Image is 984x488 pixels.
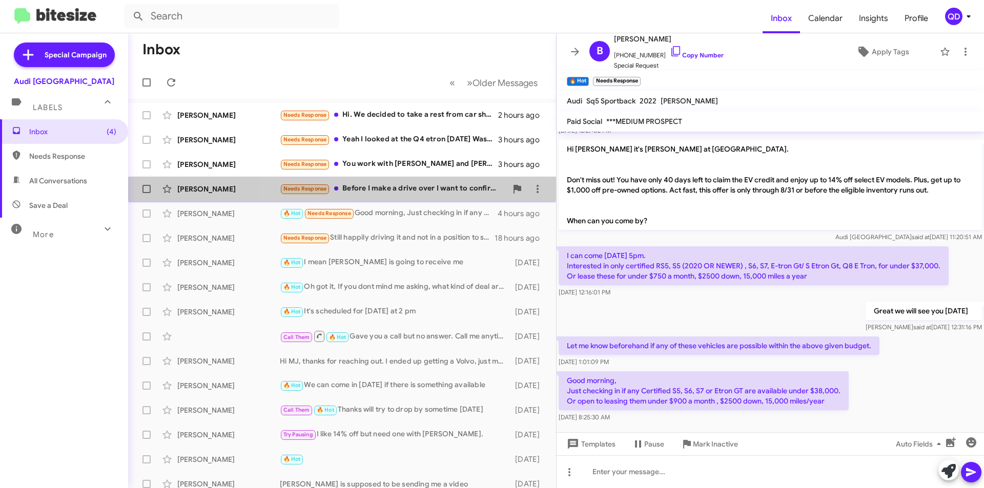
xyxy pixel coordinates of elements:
div: Hi. We decided to take a rest from car shopping for now. We'll make contact again when ready. Thanks [280,109,498,121]
span: Needs Response [29,151,116,161]
span: Save a Deal [29,200,68,210]
div: 3 hours ago [498,159,548,169]
div: [DATE] [510,282,548,292]
div: Still happily driving it and not in a position to sell yet. Thank you. [280,232,495,244]
span: (4) [107,126,116,137]
div: [DATE] [510,430,548,440]
span: All Conversations [29,176,87,186]
div: [PERSON_NAME] [177,135,280,145]
span: Call Them [283,334,310,341]
span: More [33,230,54,239]
p: I can come [DATE] 5pm. Interested in only certified RS5, S5 (2020 OR NEWER) , S6, S7, E-tron Gt/ ... [559,246,949,285]
div: Audi [GEOGRAPHIC_DATA] [14,76,114,87]
span: Needs Response [283,235,327,241]
div: [PERSON_NAME] [177,380,280,391]
span: 🔥 Hot [329,334,346,341]
a: Calendar [800,4,851,33]
a: Profile [896,4,936,33]
span: Needs Response [307,210,351,217]
button: QD [936,8,973,25]
div: It's scheduled for [DATE] at 2 pm [280,306,510,317]
div: [PERSON_NAME] [177,356,280,366]
div: You work with [PERSON_NAME] and [PERSON_NAME]? [280,158,498,170]
div: [PERSON_NAME] [177,184,280,194]
h1: Inbox [142,41,180,58]
span: Special Campaign [45,50,107,60]
div: [PERSON_NAME] [177,159,280,169]
span: 2022 [640,96,657,105]
span: 🔥 Hot [283,456,301,462]
p: Hi [PERSON_NAME] it's [PERSON_NAME] at [GEOGRAPHIC_DATA]. Don't miss out! You have only 40 days l... [559,140,982,230]
span: 🔥 Hot [283,382,301,389]
div: 18 hours ago [495,233,548,243]
div: [DATE] [510,405,548,415]
span: Audi [567,96,582,105]
span: Mark Inactive [693,435,738,453]
span: Older Messages [473,77,538,89]
span: 🔥 Hot [283,284,301,290]
span: Needs Response [283,185,327,192]
span: » [467,76,473,89]
div: [PERSON_NAME] [177,208,280,219]
span: Inbox [29,126,116,137]
a: Special Campaign [14,43,115,67]
span: said at [913,323,931,331]
button: Previous [443,72,461,93]
span: said at [912,233,930,241]
span: « [449,76,455,89]
span: Apply Tags [872,43,909,61]
a: Inbox [763,4,800,33]
span: Call Them [283,407,310,413]
small: 🔥 Hot [567,77,589,86]
span: ***MEDIUM PROSPECT [606,117,682,126]
button: Apply Tags [830,43,935,61]
button: Next [461,72,544,93]
p: Great we will see you [DATE] [866,302,982,320]
div: Oh got it, If you dont mind me asking, what kind of deal are you getting there? What if i match o... [280,281,510,293]
span: 🔥 Hot [283,308,301,315]
div: I mean [PERSON_NAME] is going to receive me [280,257,510,268]
span: [PERSON_NAME] [614,33,724,45]
div: 4 hours ago [498,208,548,219]
div: [DATE] [510,454,548,464]
div: [PERSON_NAME] [177,233,280,243]
span: [DATE] 8:25:30 AM [559,413,610,421]
div: [PERSON_NAME] [177,258,280,268]
span: [PERSON_NAME] [661,96,718,105]
div: Thanks will try to drop by sometime [DATE] [280,404,510,416]
div: Yeah I looked at the Q4 etron [DATE] Was thinking more of a Q6 etron. Not completely sure if I li... [280,134,498,145]
span: [PERSON_NAME] [DATE] 12:31:16 PM [866,323,982,331]
button: Templates [557,435,624,453]
div: QD [945,8,962,25]
div: [PERSON_NAME] [177,307,280,317]
span: [DATE] 1:01:09 PM [559,358,609,366]
div: [PERSON_NAME] [177,454,280,464]
div: Gave you a call but no answer. Call me anytime. [280,330,510,343]
div: [DATE] [510,380,548,391]
button: Pause [624,435,672,453]
span: Try Pausing [283,431,313,438]
span: Special Request [614,60,724,71]
div: Good morning, Just checking in if any Certified S5, S6, S7 or Etron GT are available under $38,00... [280,207,498,219]
div: [PERSON_NAME] [177,282,280,292]
div: Before I make a drive over I want to confirm that your dealership would be willing to submit a sa... [280,183,507,195]
span: Audi [GEOGRAPHIC_DATA] [DATE] 11:20:51 AM [835,233,982,241]
div: [PERSON_NAME] [177,110,280,120]
span: Sq5 Sportback [586,96,635,105]
div: We can come in [DATE] if there is something available [280,379,510,391]
button: Auto Fields [888,435,953,453]
a: Insights [851,4,896,33]
span: Labels [33,103,63,112]
span: Templates [565,435,616,453]
div: [DATE] [510,307,548,317]
p: Good morning, Just checking in if any Certified S5, S6, S7 or Etron GT are available under $38,00... [559,371,849,410]
span: Needs Response [283,161,327,167]
span: Paid Social [567,117,602,126]
span: 🔥 Hot [283,210,301,217]
span: Needs Response [283,112,327,118]
div: 3 hours ago [498,135,548,145]
div: [DATE] [510,356,548,366]
input: Search [124,4,339,29]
